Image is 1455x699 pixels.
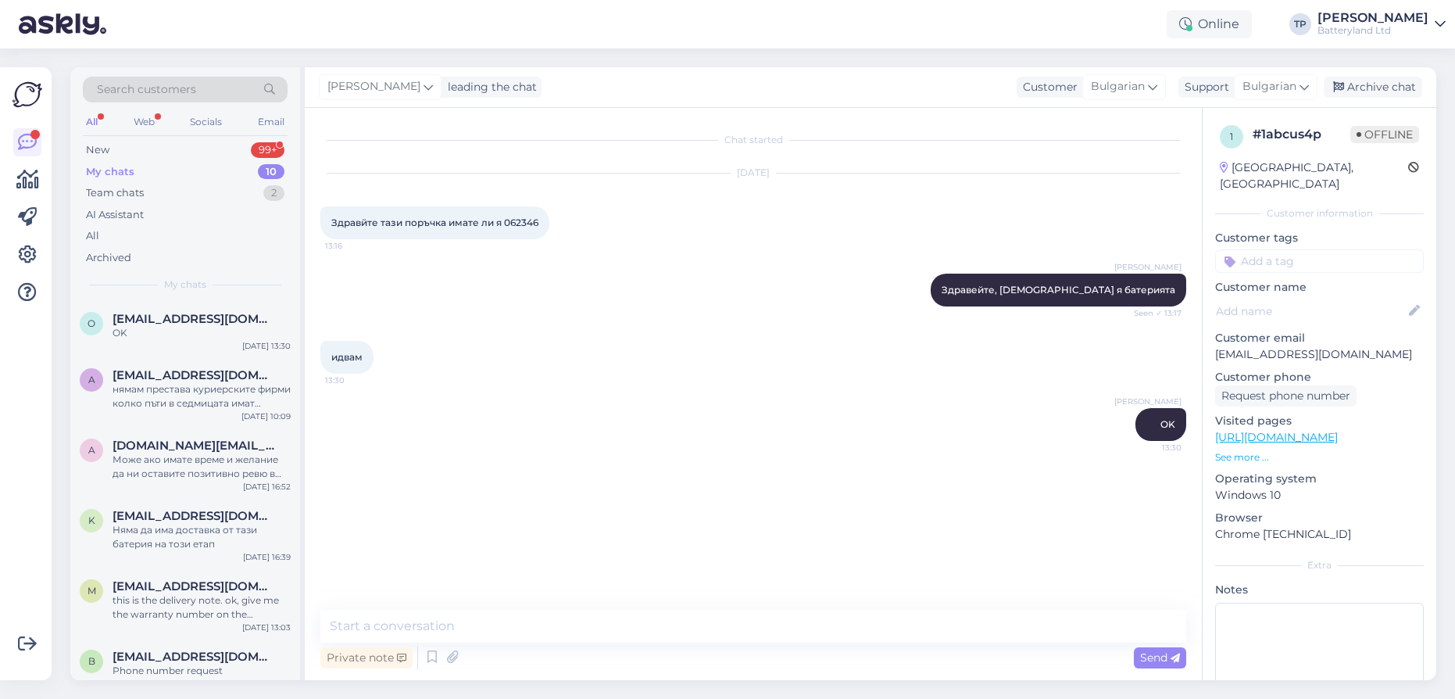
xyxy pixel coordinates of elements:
div: Phone number request [113,664,291,678]
span: Seen ✓ 13:17 [1123,307,1182,319]
div: Няма да има доставка от тази батерия на този етап [113,523,291,551]
div: Team chats [86,185,144,201]
span: 13:16 [325,240,384,252]
div: All [83,112,101,132]
span: Здравейте, [DEMOGRAPHIC_DATA] я батерията [942,284,1175,296]
div: All [86,228,99,244]
div: Archived [86,250,131,266]
div: # 1abcus4p [1253,125,1350,144]
input: Add name [1216,303,1406,320]
input: Add a tag [1215,249,1424,273]
p: Notes [1215,582,1424,598]
span: Search customers [97,81,196,98]
div: [DATE] 10:09 [241,410,291,422]
span: kon@dio.bg [113,509,275,523]
div: Chat started [320,133,1186,147]
span: 13:30 [325,375,384,386]
div: leading the chat [442,79,537,95]
p: Visited pages [1215,413,1424,429]
a: [PERSON_NAME]Batteryland Ltd [1317,12,1446,37]
p: Customer email [1215,330,1424,346]
div: OK [113,326,291,340]
span: Offline [1350,126,1419,143]
span: M [88,585,96,597]
div: Email [255,112,288,132]
div: Batteryland Ltd [1317,24,1428,37]
p: Operating system [1215,471,1424,487]
span: OK [1160,418,1175,430]
a: [URL][DOMAIN_NAME] [1215,430,1338,444]
div: 2 [263,185,284,201]
span: k [88,514,95,526]
span: b [88,655,95,667]
span: [PERSON_NAME] [327,78,420,95]
div: Customer [1017,79,1078,95]
div: [DATE] 13:30 [242,340,291,352]
div: TP [1289,13,1311,35]
p: Windows 10 [1215,487,1424,504]
div: нямам престава куриерските фирми колко пъти в седмицата имат разнос за това село,по скоро звъннет... [113,382,291,410]
p: See more ... [1215,450,1424,464]
span: [PERSON_NAME] [1114,396,1182,407]
div: this is the delivery note. ok, give me the warranty number on the warranty card please [113,593,291,622]
span: bizzy58496@gmail.com [113,650,275,664]
div: [DATE] 16:39 [243,551,291,563]
div: 99+ [251,142,284,158]
span: aynur.nevruzi.london@gmail.com [113,439,275,453]
div: Web [130,112,158,132]
p: Chrome [TECHNICAL_ID] [1215,526,1424,543]
div: Support [1178,79,1229,95]
div: Socials [187,112,225,132]
span: o [88,317,95,329]
div: [GEOGRAPHIC_DATA], [GEOGRAPHIC_DATA] [1220,160,1408,192]
div: Online [1167,10,1252,38]
p: [EMAIL_ADDRESS][DOMAIN_NAME] [1215,346,1424,363]
div: New [86,142,109,158]
p: Browser [1215,510,1424,526]
div: My chats [86,164,134,180]
div: 10 [258,164,284,180]
span: 13:30 [1123,442,1182,453]
span: a [88,444,95,456]
div: [DATE] 13:33 [243,678,291,690]
span: Bulgarian [1242,78,1296,95]
div: [DATE] 16:52 [243,481,291,493]
span: Mariandumitru.87@icloud.com [113,579,275,593]
span: [PERSON_NAME] [1114,261,1182,273]
div: Archive chat [1324,77,1422,98]
div: Request phone number [1215,385,1357,407]
p: Customer phone [1215,369,1424,385]
p: Customer name [1215,279,1424,296]
div: Може ако имате време и желание да ни оставите позитивно ревю в google : [URL][DOMAIN_NAME] [113,453,291,481]
div: Customer information [1215,206,1424,220]
span: My chats [164,278,206,292]
p: Customer tags [1215,230,1424,246]
span: 1 [1230,131,1233,142]
img: Askly Logo [13,80,42,109]
div: AI Assistant [86,207,144,223]
span: alehandropetrov1@gmail.com [113,368,275,382]
span: Bulgarian [1091,78,1145,95]
div: Extra [1215,558,1424,572]
span: идвам [331,351,363,363]
div: [DATE] 13:03 [242,622,291,633]
span: Здравйте тази поръчка имате ли я 062346 [331,217,538,228]
span: Send [1140,651,1180,665]
div: [DATE] [320,166,1186,180]
span: a [88,374,95,385]
span: office@7ss.bg [113,312,275,326]
div: Private note [320,647,413,669]
div: [PERSON_NAME] [1317,12,1428,24]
